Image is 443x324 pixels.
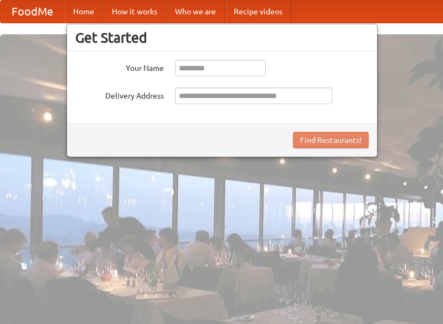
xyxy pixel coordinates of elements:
a: Who we are [166,1,225,23]
button: Find Restaurants! [293,132,369,148]
a: Home [64,1,103,23]
a: Recipe videos [225,1,291,23]
label: Your Name [75,60,164,74]
h3: Get Started [75,29,369,46]
a: FoodMe [1,1,64,23]
label: Delivery Address [75,88,164,101]
a: How it works [103,1,166,23]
